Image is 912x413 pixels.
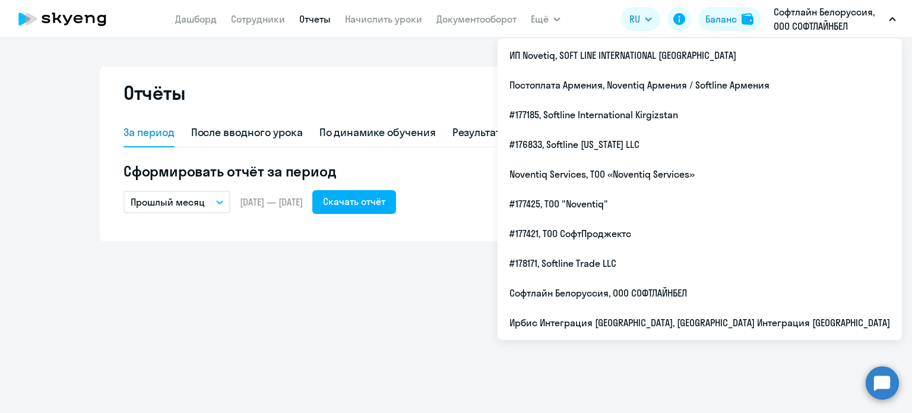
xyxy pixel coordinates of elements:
p: Софтлайн Белоруссия, ООО СОФТЛАЙНБЕЛ [774,5,884,33]
a: Начислить уроки [345,13,422,25]
div: Скачать отчёт [323,194,385,209]
a: Отчеты [299,13,331,25]
span: [DATE] — [DATE] [240,196,303,209]
div: По динамике обучения [319,125,436,140]
h5: Сформировать отчёт за период [123,162,788,181]
a: Сотрудники [231,13,285,25]
img: balance [742,13,753,25]
ul: Ещё [498,38,902,340]
a: Документооборот [436,13,517,25]
button: RU [621,7,660,31]
div: За период [123,125,175,140]
a: Дашборд [175,13,217,25]
h2: Отчёты [123,81,185,105]
p: Прошлый месяц [131,195,205,209]
span: RU [629,12,640,26]
div: После вводного урока [191,125,303,140]
button: Балансbalance [698,7,761,31]
button: Скачать отчёт [312,190,396,214]
button: Ещё [531,7,560,31]
button: Софтлайн Белоруссия, ООО СОФТЛАЙНБЕЛ [768,5,902,33]
span: Ещё [531,12,549,26]
div: Результаты Screening Test [452,125,582,140]
button: Прошлый месяц [123,191,230,213]
div: Баланс [705,12,737,26]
